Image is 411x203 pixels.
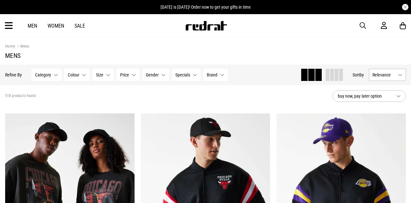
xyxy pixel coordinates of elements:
[333,90,406,102] button: buy now, pay later option
[207,72,217,77] span: Brand
[28,23,37,29] a: Men
[120,72,129,77] span: Price
[5,44,15,49] a: Home
[64,69,90,81] button: Colour
[5,52,406,59] h1: Mens
[338,92,391,100] span: buy now, pay later option
[35,72,51,77] span: Category
[142,69,169,81] button: Gender
[96,72,103,77] span: Size
[5,72,22,77] p: Refine By
[360,72,364,77] span: by
[372,72,395,77] span: Relevance
[146,72,159,77] span: Gender
[48,23,64,29] a: Women
[15,44,29,50] a: Mens
[5,93,36,99] span: 518 products found
[68,72,79,77] span: Colour
[117,69,140,81] button: Price
[369,69,406,81] button: Relevance
[92,69,114,81] button: Size
[161,4,251,10] span: [DATE] is [DATE]! Order now to get your gifts in time
[74,23,85,29] a: Sale
[353,71,364,79] button: Sortby
[31,69,62,81] button: Category
[185,21,227,31] img: Redrat logo
[172,69,201,81] button: Specials
[175,72,190,77] span: Specials
[203,69,228,81] button: Brand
